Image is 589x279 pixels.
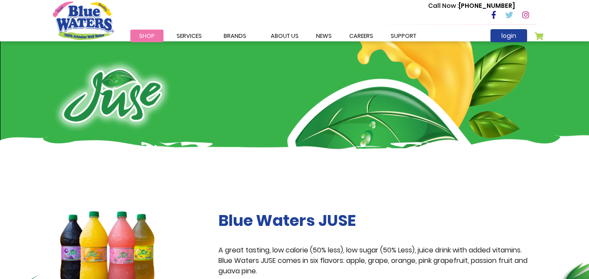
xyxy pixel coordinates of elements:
[177,32,202,40] span: Services
[428,1,459,10] span: Call Now :
[490,29,527,42] a: login
[218,211,537,230] h2: Blue Waters JUSE
[53,1,114,40] a: store logo
[340,30,382,42] a: careers
[382,30,425,42] a: support
[307,30,340,42] a: News
[139,32,155,40] span: Shop
[262,30,307,42] a: about us
[218,245,537,276] p: A great tasting, low calorie (50% less), low sugar (50% Less), juice drink with added vitamins. B...
[428,1,515,10] p: [PHONE_NUMBER]
[53,59,172,133] img: juse-logo.png
[224,32,246,40] span: Brands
